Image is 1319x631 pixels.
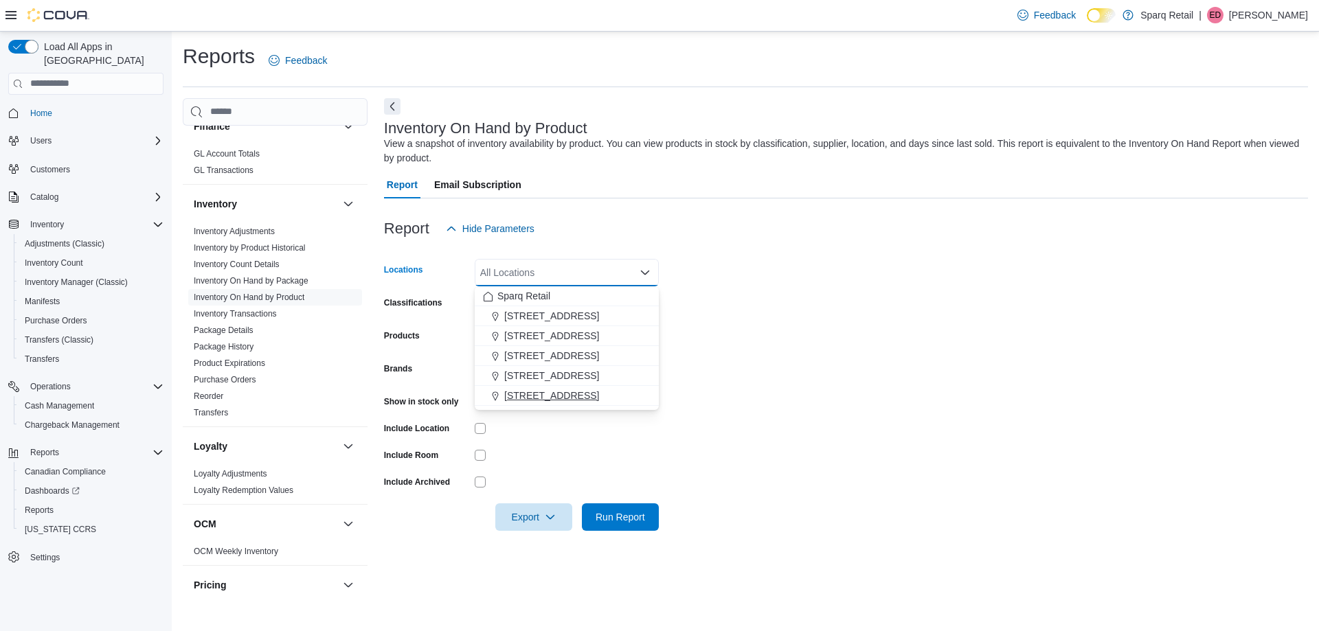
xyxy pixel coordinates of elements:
[194,292,304,302] a: Inventory On Hand by Product
[384,297,442,308] label: Classifications
[194,469,267,479] a: Loyalty Adjustments
[183,43,255,70] h1: Reports
[25,378,76,395] button: Operations
[25,485,80,496] span: Dashboards
[384,363,412,374] label: Brands
[25,296,60,307] span: Manifests
[194,374,256,385] span: Purchase Orders
[194,119,230,133] h3: Finance
[194,407,228,418] span: Transfers
[25,216,164,233] span: Inventory
[30,164,70,175] span: Customers
[3,131,169,150] button: Users
[14,253,169,273] button: Inventory Count
[384,423,449,434] label: Include Location
[194,242,306,253] span: Inventory by Product Historical
[183,223,368,426] div: Inventory
[1034,8,1076,22] span: Feedback
[25,133,164,149] span: Users
[19,255,164,271] span: Inventory Count
[25,277,128,288] span: Inventory Manager (Classic)
[3,187,169,207] button: Catalog
[504,309,599,323] span: [STREET_ADDRESS]
[194,197,337,211] button: Inventory
[475,366,659,386] button: [STREET_ADDRESS]
[194,358,265,368] a: Product Expirations
[30,108,52,119] span: Home
[3,443,169,462] button: Reports
[194,546,278,557] span: OCM Weekly Inventory
[14,330,169,349] button: Transfers (Classic)
[194,165,253,175] a: GL Transactions
[596,510,645,524] span: Run Report
[194,547,278,556] a: OCM Weekly Inventory
[194,309,277,319] a: Inventory Transactions
[19,502,164,518] span: Reports
[340,516,357,532] button: OCM
[19,312,164,329] span: Purchase Orders
[194,485,293,496] span: Loyalty Redemption Values
[462,222,534,236] span: Hide Parameters
[19,255,89,271] a: Inventory Count
[14,481,169,501] a: Dashboards
[14,462,169,481] button: Canadian Compliance
[25,400,94,411] span: Cash Management
[8,97,164,603] nav: Complex example
[1012,1,1081,29] a: Feedback
[640,267,651,278] button: Close list of options
[25,378,164,395] span: Operations
[14,234,169,253] button: Adjustments (Classic)
[14,349,169,369] button: Transfers
[183,146,368,184] div: Finance
[475,286,659,406] div: Choose from the following options
[30,219,64,230] span: Inventory
[1140,7,1193,23] p: Sparq Retail
[434,171,521,198] span: Email Subscription
[194,260,280,269] a: Inventory Count Details
[194,325,253,336] span: Package Details
[19,351,65,367] a: Transfers
[194,439,337,453] button: Loyalty
[497,289,550,303] span: Sparq Retail
[25,524,96,535] span: [US_STATE] CCRS
[263,47,332,74] a: Feedback
[19,483,164,499] span: Dashboards
[25,161,76,178] a: Customers
[194,165,253,176] span: GL Transactions
[504,503,564,531] span: Export
[19,332,99,348] a: Transfers (Classic)
[27,8,89,22] img: Cova
[475,326,659,346] button: [STREET_ADDRESS]
[194,517,337,531] button: OCM
[183,466,368,504] div: Loyalty
[30,135,52,146] span: Users
[25,133,57,149] button: Users
[1087,8,1116,23] input: Dark Mode
[194,197,237,211] h3: Inventory
[504,329,599,343] span: [STREET_ADDRESS]
[194,243,306,253] a: Inventory by Product Historical
[19,521,164,538] span: Washington CCRS
[475,306,659,326] button: [STREET_ADDRESS]
[384,264,423,275] label: Locations
[19,398,164,414] span: Cash Management
[19,502,59,518] a: Reports
[30,381,71,392] span: Operations
[384,330,420,341] label: Products
[475,346,659,366] button: [STREET_ADDRESS]
[504,349,599,363] span: [STREET_ADDRESS]
[194,468,267,479] span: Loyalty Adjustments
[19,351,164,367] span: Transfers
[25,257,83,268] span: Inventory Count
[194,391,223,402] span: Reorder
[14,311,169,330] button: Purchase Orders
[14,415,169,435] button: Chargeback Management
[19,483,85,499] a: Dashboards
[194,308,277,319] span: Inventory Transactions
[19,274,133,290] a: Inventory Manager (Classic)
[384,120,587,137] h3: Inventory On Hand by Product
[340,438,357,455] button: Loyalty
[25,216,69,233] button: Inventory
[340,118,357,135] button: Finance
